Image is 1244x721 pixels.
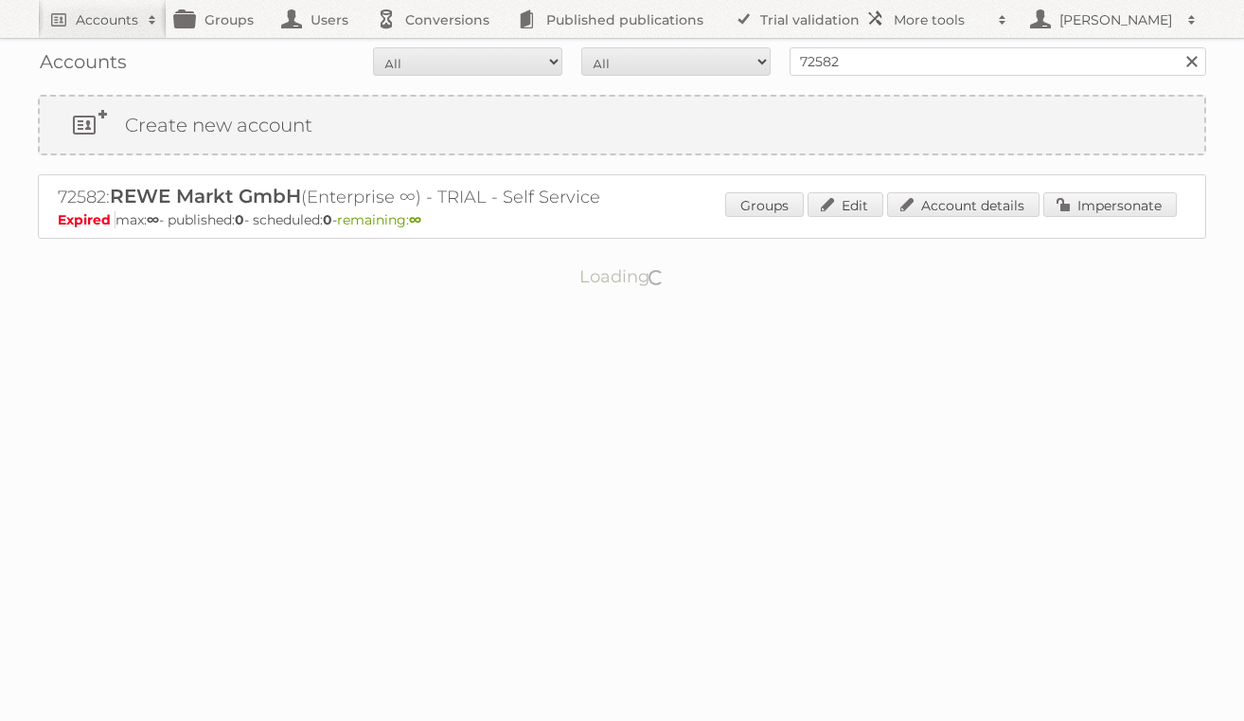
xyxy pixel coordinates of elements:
[520,258,725,296] p: Loading
[147,211,159,228] strong: ∞
[58,185,720,209] h2: 72582: (Enterprise ∞) - TRIAL - Self Service
[1055,10,1178,29] h2: [PERSON_NAME]
[409,211,421,228] strong: ∞
[337,211,421,228] span: remaining:
[808,192,883,217] a: Edit
[58,211,1186,228] p: max: - published: - scheduled: -
[40,97,1204,153] a: Create new account
[235,211,244,228] strong: 0
[58,211,116,228] span: Expired
[110,185,301,207] span: REWE Markt GmbH
[323,211,332,228] strong: 0
[1043,192,1177,217] a: Impersonate
[894,10,988,29] h2: More tools
[76,10,138,29] h2: Accounts
[887,192,1040,217] a: Account details
[725,192,804,217] a: Groups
